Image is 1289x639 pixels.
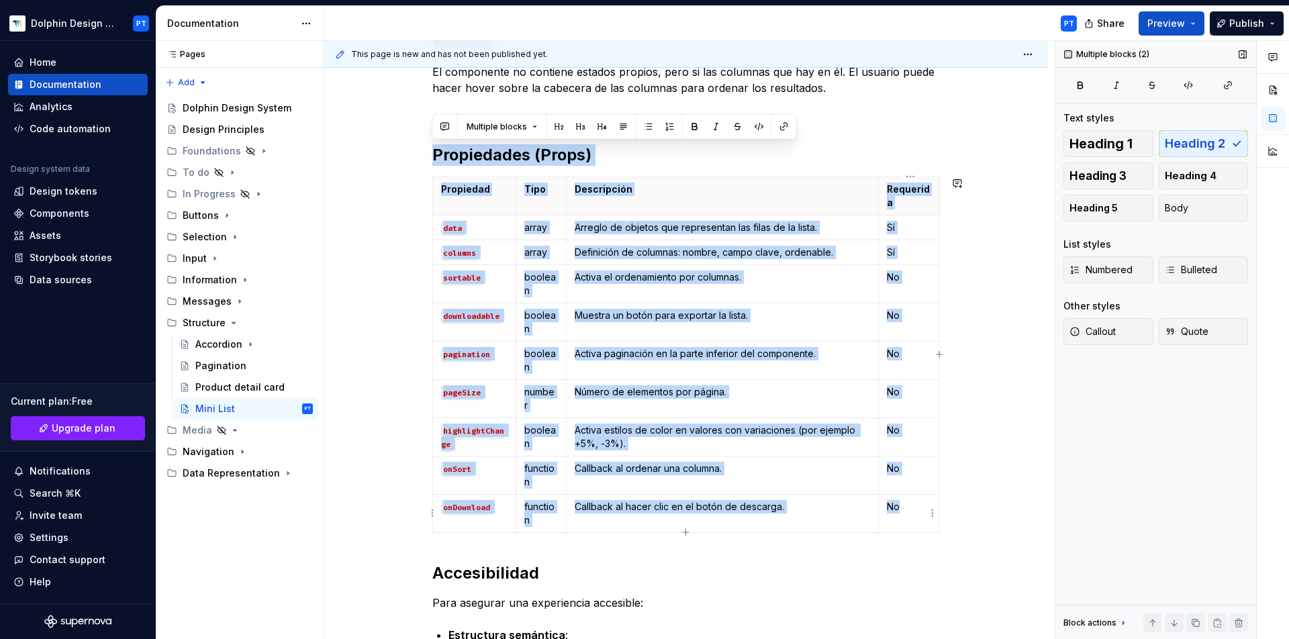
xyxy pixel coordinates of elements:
[174,355,318,377] a: Pagination
[3,9,153,38] button: Dolphin Design SystemPT
[432,562,940,584] h2: Accesibilidad
[161,183,318,205] div: In Progress
[161,140,318,162] div: Foundations
[30,78,101,91] div: Documentation
[524,500,558,527] p: function
[887,309,931,322] p: No
[1069,201,1118,215] span: Heading 5
[183,123,265,136] div: Design Principles
[1165,325,1208,338] span: Quote
[351,49,548,60] span: This page is new and has not been published yet.
[30,553,105,567] div: Contact support
[1069,169,1127,183] span: Heading 3
[8,527,148,548] a: Settings
[174,377,318,398] a: Product detail card
[524,424,558,450] p: boolean
[161,462,318,484] div: Data Representation
[441,183,508,196] p: Propiedad
[136,18,146,29] div: PT
[174,334,318,355] a: Accordion
[8,52,148,73] a: Home
[161,49,205,60] div: Pages
[524,183,558,196] p: Tipo
[575,309,870,322] p: Muestra un botón para exportar la lista.
[1078,11,1133,36] button: Share
[1063,238,1111,251] div: List styles
[52,422,115,435] span: Upgrade plan
[30,487,81,500] div: Search ⌘K
[30,464,91,478] div: Notifications
[8,181,148,202] a: Design tokens
[575,500,870,513] p: Callback al hacer clic en el botón de descarga.
[161,226,318,248] div: Selection
[30,56,56,69] div: Home
[161,291,318,312] div: Messages
[8,247,148,268] a: Storybook stories
[8,118,148,140] a: Code automation
[31,17,117,30] div: Dolphin Design System
[8,203,148,224] a: Components
[432,595,940,611] p: Para asegurar una experiencia accesible:
[524,246,558,259] p: array
[183,166,209,179] div: To do
[1159,162,1249,189] button: Heading 4
[161,97,318,484] div: Page tree
[1069,325,1116,338] span: Callout
[1063,256,1153,283] button: Numbered
[1097,17,1125,30] span: Share
[183,316,226,330] div: Structure
[441,501,492,515] code: onDownload
[1210,11,1284,36] button: Publish
[432,144,940,166] h2: Propiedades (Props)
[1063,318,1153,345] button: Callout
[11,164,90,175] div: Design system data
[887,246,931,259] p: Sí
[1069,263,1133,277] span: Numbered
[575,462,870,475] p: Callback al ordenar una columna.
[1064,18,1074,29] div: PT
[1063,162,1153,189] button: Heading 3
[524,385,558,412] p: number
[183,466,280,480] div: Data Representation
[174,398,318,420] a: Mini ListPT
[887,500,931,513] p: No
[524,309,558,336] p: boolean
[8,96,148,117] a: Analytics
[30,122,111,136] div: Code automation
[887,424,931,437] p: No
[887,183,931,209] p: Requerida
[195,359,246,373] div: Pagination
[161,248,318,269] div: Input
[441,271,483,285] code: sortable
[161,162,318,183] div: To do
[11,395,145,408] div: Current plan : Free
[524,347,558,374] p: boolean
[8,483,148,504] button: Search ⌘K
[30,509,82,522] div: Invite team
[161,420,318,441] div: Media
[887,347,931,360] p: No
[575,424,870,450] p: Activa estilos de color en valores con variaciones (por ejemplo +5%, -3%).
[30,185,97,198] div: Design tokens
[1063,613,1129,632] div: Block actions
[183,273,237,287] div: Information
[30,575,51,589] div: Help
[441,222,464,236] code: data
[8,571,148,593] button: Help
[183,445,234,458] div: Navigation
[1063,618,1116,628] div: Block actions
[1229,17,1264,30] span: Publish
[575,183,870,196] p: Descripción
[195,402,235,415] div: Mini List
[1165,263,1217,277] span: Bulleted
[1063,299,1120,313] div: Other styles
[161,205,318,226] div: Buttons
[11,416,145,440] a: Upgrade plan
[183,295,232,308] div: Messages
[30,251,112,264] div: Storybook stories
[441,424,504,452] code: highlightChange
[183,209,219,222] div: Buttons
[524,221,558,234] p: array
[30,273,92,287] div: Data sources
[183,187,236,201] div: In Progress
